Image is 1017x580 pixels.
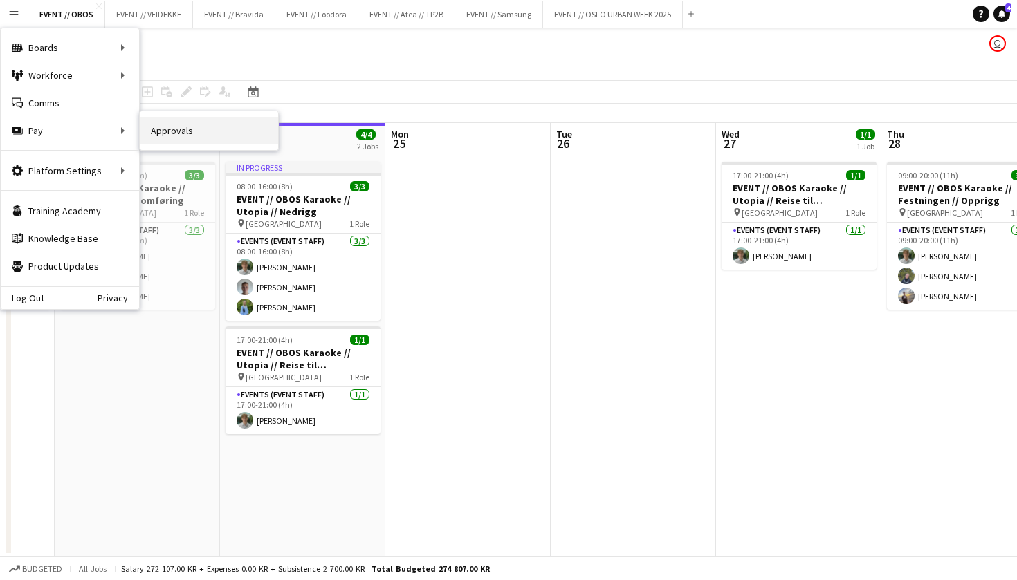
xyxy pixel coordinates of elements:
[846,170,865,180] span: 1/1
[733,170,789,180] span: 17:00-21:00 (4h)
[989,35,1006,52] app-user-avatar: Johanne Holmedahl
[350,335,369,345] span: 1/1
[993,6,1010,22] a: 4
[1,89,139,117] a: Comms
[885,135,904,151] span: 28
[887,128,904,140] span: Thu
[226,326,381,434] app-job-card: 17:00-21:00 (4h)1/1EVENT // OBOS Karaoke // Utopia // Reise til [GEOGRAPHIC_DATA] [GEOGRAPHIC_DAT...
[22,564,62,574] span: Budgeted
[391,128,409,140] span: Mon
[246,218,322,229] span: [GEOGRAPHIC_DATA]
[845,207,865,218] span: 1 Role
[105,1,193,28] button: EVENT // VEIDEKKE
[226,193,381,218] h3: EVENT // OBOS Karaoke // Utopia // Nedrigg
[98,292,139,303] a: Privacy
[246,372,322,382] span: [GEOGRAPHIC_DATA]
[1,157,139,185] div: Platform Settings
[237,335,293,345] span: 17:00-21:00 (4h)
[856,141,874,151] div: 1 Job
[1,252,139,280] a: Product Updates
[350,181,369,191] span: 3/3
[1,117,139,144] div: Pay
[184,207,204,218] span: 1 Role
[357,141,378,151] div: 2 Jobs
[226,234,381,321] app-card-role: Events (Event Staff)3/308:00-16:00 (8h)[PERSON_NAME][PERSON_NAME][PERSON_NAME]
[1005,3,1011,12] span: 4
[907,207,983,218] span: [GEOGRAPHIC_DATA]
[237,181,293,191] span: 08:00-16:00 (8h)
[722,162,877,270] app-job-card: 17:00-21:00 (4h)1/1EVENT // OBOS Karaoke // Utopia // Reise til [GEOGRAPHIC_DATA] [GEOGRAPHIC_DAT...
[389,135,409,151] span: 25
[226,162,381,173] div: In progress
[1,197,139,225] a: Training Academy
[722,223,877,270] app-card-role: Events (Event Staff)1/117:00-21:00 (4h)[PERSON_NAME]
[856,129,875,140] span: 1/1
[121,563,490,574] div: Salary 272 107.00 KR + Expenses 0.00 KR + Subsistence 2 700.00 KR =
[554,135,572,151] span: 26
[358,1,455,28] button: EVENT // Atea // TP2B
[543,1,683,28] button: EVENT // OSLO URBAN WEEK 2025
[372,563,490,574] span: Total Budgeted 274 807.00 KR
[349,372,369,382] span: 1 Role
[226,387,381,434] app-card-role: Events (Event Staff)1/117:00-21:00 (4h)[PERSON_NAME]
[722,128,740,140] span: Wed
[349,218,369,229] span: 1 Role
[356,129,376,140] span: 4/4
[1,225,139,252] a: Knowledge Base
[1,34,139,62] div: Boards
[7,561,64,577] button: Budgeted
[1,292,44,303] a: Log Out
[185,170,204,180] span: 3/3
[455,1,543,28] button: EVENT // Samsung
[28,1,105,28] button: EVENT // OBOS
[556,128,572,140] span: Tue
[226,346,381,371] h3: EVENT // OBOS Karaoke // Utopia // Reise til [GEOGRAPHIC_DATA]
[275,1,358,28] button: EVENT // Foodora
[720,135,740,151] span: 27
[76,563,109,574] span: All jobs
[898,170,958,180] span: 09:00-20:00 (11h)
[140,117,278,144] a: Approvals
[193,1,275,28] button: EVENT // Bravida
[722,182,877,207] h3: EVENT // OBOS Karaoke // Utopia // Reise til [GEOGRAPHIC_DATA]
[742,207,818,218] span: [GEOGRAPHIC_DATA]
[1,62,139,89] div: Workforce
[226,162,381,321] app-job-card: In progress08:00-16:00 (8h)3/3EVENT // OBOS Karaoke // Utopia // Nedrigg [GEOGRAPHIC_DATA]1 RoleE...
